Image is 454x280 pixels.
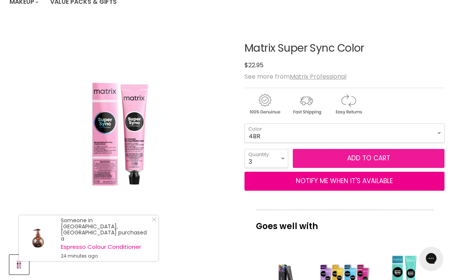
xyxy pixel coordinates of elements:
iframe: Gorgias live chat messenger [416,244,446,272]
p: Goes well with [256,210,433,235]
button: Add to cart [293,149,444,168]
div: Matrix Super Sync Color image. Click or Scroll to Zoom. [10,24,233,247]
img: shipping.gif [286,93,327,116]
img: returns.gif [328,93,368,116]
h1: Matrix Super Sync Color [244,43,444,54]
a: Visit product page [19,215,57,261]
button: NOTIFY ME WHEN IT'S AVAILABLE [244,172,444,191]
small: 24 minutes ago [61,253,151,259]
select: Quantity [244,149,288,168]
img: Matrix Super Sync Color [10,259,28,271]
div: Product thumbnails [8,253,235,274]
img: genuine.gif [244,93,285,116]
span: See more from [244,72,346,81]
a: Matrix Professional [290,72,346,81]
span: $22.95 [244,61,264,70]
svg: Close Icon [152,217,156,222]
button: Matrix Super Sync Color [10,255,29,274]
a: Espresso Colour Conditioner [61,244,151,250]
div: Someone in [GEOGRAPHIC_DATA], [GEOGRAPHIC_DATA] purchased a [61,217,151,259]
a: Close Notification [149,217,156,225]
